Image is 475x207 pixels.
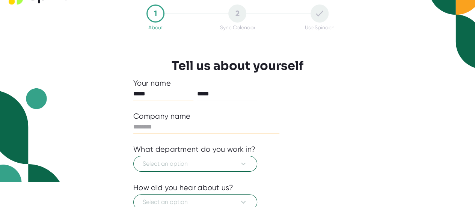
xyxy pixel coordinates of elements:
[143,198,248,207] span: Select an option
[133,79,342,88] div: Your name
[143,159,248,168] span: Select an option
[133,145,255,154] div: What department do you work in?
[228,5,246,23] div: 2
[172,59,303,73] h3: Tell us about yourself
[148,24,163,30] div: About
[133,183,233,192] div: How did you hear about us?
[305,24,334,30] div: Use Spinach
[133,112,191,121] div: Company name
[220,24,255,30] div: Sync Calendar
[146,5,164,23] div: 1
[133,156,257,172] button: Select an option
